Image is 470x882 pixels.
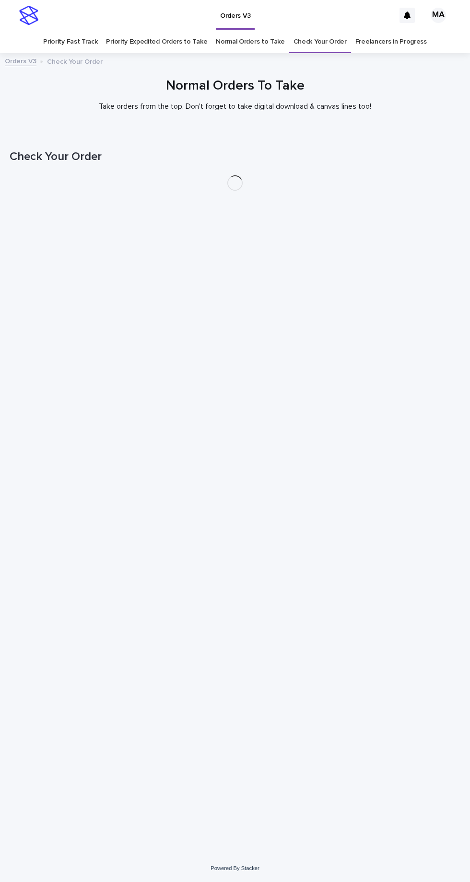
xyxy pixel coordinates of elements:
[355,31,427,53] a: Freelancers in Progress
[431,8,446,23] div: MA
[294,31,347,53] a: Check Your Order
[5,55,36,66] a: Orders V3
[19,6,38,25] img: stacker-logo-s-only.png
[47,56,103,66] p: Check Your Order
[106,31,207,53] a: Priority Expedited Orders to Take
[10,78,460,94] h1: Normal Orders To Take
[211,865,259,871] a: Powered By Stacker
[216,31,285,53] a: Normal Orders to Take
[10,150,460,164] h1: Check Your Order
[43,102,427,111] p: Take orders from the top. Don't forget to take digital download & canvas lines too!
[43,31,97,53] a: Priority Fast Track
